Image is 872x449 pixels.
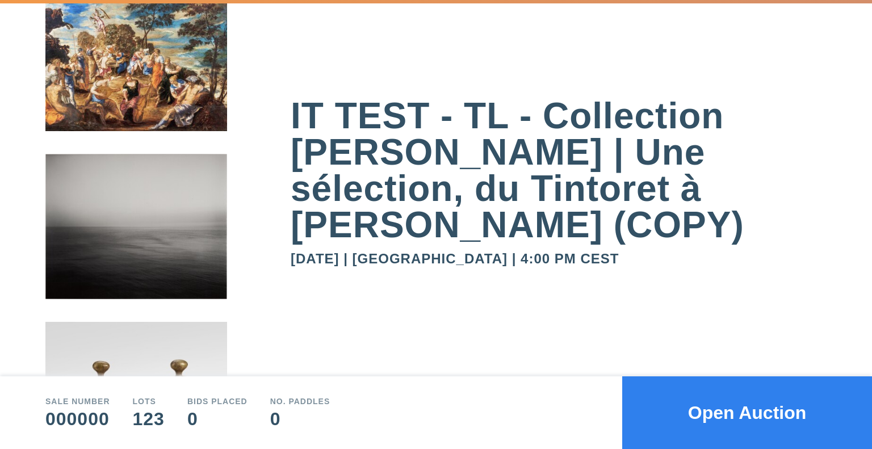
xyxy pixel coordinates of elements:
[270,397,330,405] div: No. Paddles
[133,397,165,405] div: Lots
[622,376,872,449] button: Open Auction
[45,174,227,342] img: small
[133,410,165,428] div: 123
[45,410,110,428] div: 000000
[45,20,227,174] img: small
[45,397,110,405] div: Sale number
[291,252,827,266] div: [DATE] | [GEOGRAPHIC_DATA] | 4:00 PM CEST
[291,98,827,243] div: IT TEST - TL - Collection [PERSON_NAME] | Une sélection, du Tintoret à [PERSON_NAME] (COPY)
[187,397,248,405] div: Bids Placed
[270,410,330,428] div: 0
[187,410,248,428] div: 0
